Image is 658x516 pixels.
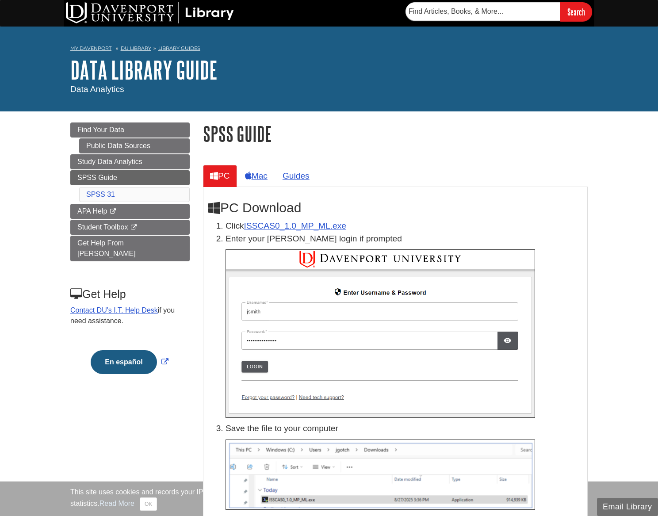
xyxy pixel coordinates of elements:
a: APA Help [70,204,190,219]
i: This link opens in a new window [109,209,117,214]
input: Search [560,2,592,21]
a: Guides [275,165,317,187]
a: Get Help From [PERSON_NAME] [70,236,190,261]
button: En español [91,350,157,374]
a: SPSS Guide [70,170,190,185]
div: This site uses cookies and records your IP address for usage statistics. Additionally, we use Goo... [70,487,588,511]
h2: PC Download [208,200,583,215]
a: Mac [238,165,275,187]
button: Email Library [597,498,658,516]
a: DU Library [121,45,151,51]
a: Student Toolbox [70,220,190,235]
a: Library Guides [158,45,200,51]
img: 'ISSCASO1.0_MP_ML.exe' is being saved to a folder in the download folder. [226,440,535,510]
a: Contact DU's I.T. Help Desk [70,306,158,314]
a: Public Data Sources [79,138,190,153]
span: Get Help From [PERSON_NAME] [77,239,136,257]
a: Study Data Analytics [70,154,190,169]
div: Guide Page Menu [70,122,190,389]
input: Find Articles, Books, & More... [406,2,560,21]
a: DATA Library Guide [70,56,218,84]
p: if you need assistance. [70,305,189,326]
span: Data Analytics [70,84,124,94]
nav: breadcrumb [70,42,588,57]
a: Download opens in new window [244,221,346,230]
i: This link opens in a new window [130,225,138,230]
span: SPSS Guide [77,174,117,181]
a: My Davenport [70,45,111,52]
h3: Get Help [70,288,189,301]
span: Study Data Analytics [77,158,142,165]
span: Student Toolbox [77,223,128,231]
button: Close [140,497,157,511]
a: Link opens in new window [88,358,170,366]
a: Find Your Data [70,122,190,138]
a: SPSS 31 [86,191,115,198]
p: Save the file to your computer [226,422,583,435]
p: Enter your [PERSON_NAME] login if prompted [226,233,583,245]
span: Find Your Data [77,126,124,134]
img: DU Library [66,2,234,23]
a: Read More [99,500,134,507]
h1: SPSS Guide [203,122,588,145]
li: Click [226,220,583,233]
span: APA Help [77,207,107,215]
a: PC [203,165,237,187]
form: Searches DU Library's articles, books, and more [406,2,592,21]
